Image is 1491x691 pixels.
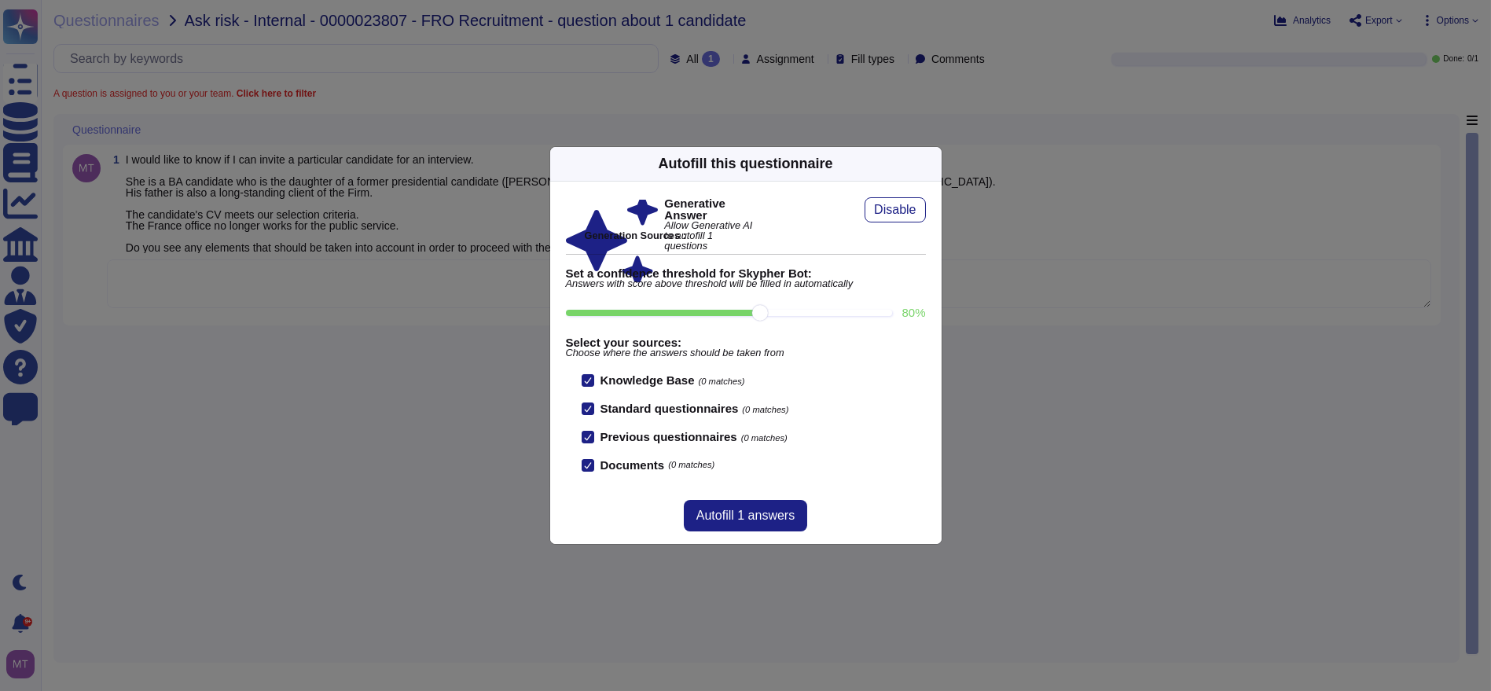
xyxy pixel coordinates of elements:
[664,197,757,221] b: Generative Answer
[696,509,795,522] span: Autofill 1 answers
[600,430,737,443] b: Previous questionnaires
[684,500,807,531] button: Autofill 1 answers
[566,279,926,289] span: Answers with score above threshold will be filled in automatically
[874,204,916,216] span: Disable
[699,377,745,386] span: (0 matches)
[658,153,832,175] div: Autofill this questionnaire
[566,336,926,348] b: Select your sources:
[600,459,665,471] b: Documents
[600,373,695,387] b: Knowledge Base
[741,433,788,443] span: (0 matches)
[585,230,686,241] b: Generation Sources :
[566,267,926,279] b: Set a confidence threshold for Skypher Bot:
[902,307,925,318] label: 80 %
[865,197,925,222] button: Disable
[668,461,714,469] span: (0 matches)
[566,348,926,358] span: Choose where the answers should be taken from
[600,402,739,415] b: Standard questionnaires
[664,221,757,251] span: Allow Generative AI to autofill 1 questions
[742,405,788,414] span: (0 matches)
